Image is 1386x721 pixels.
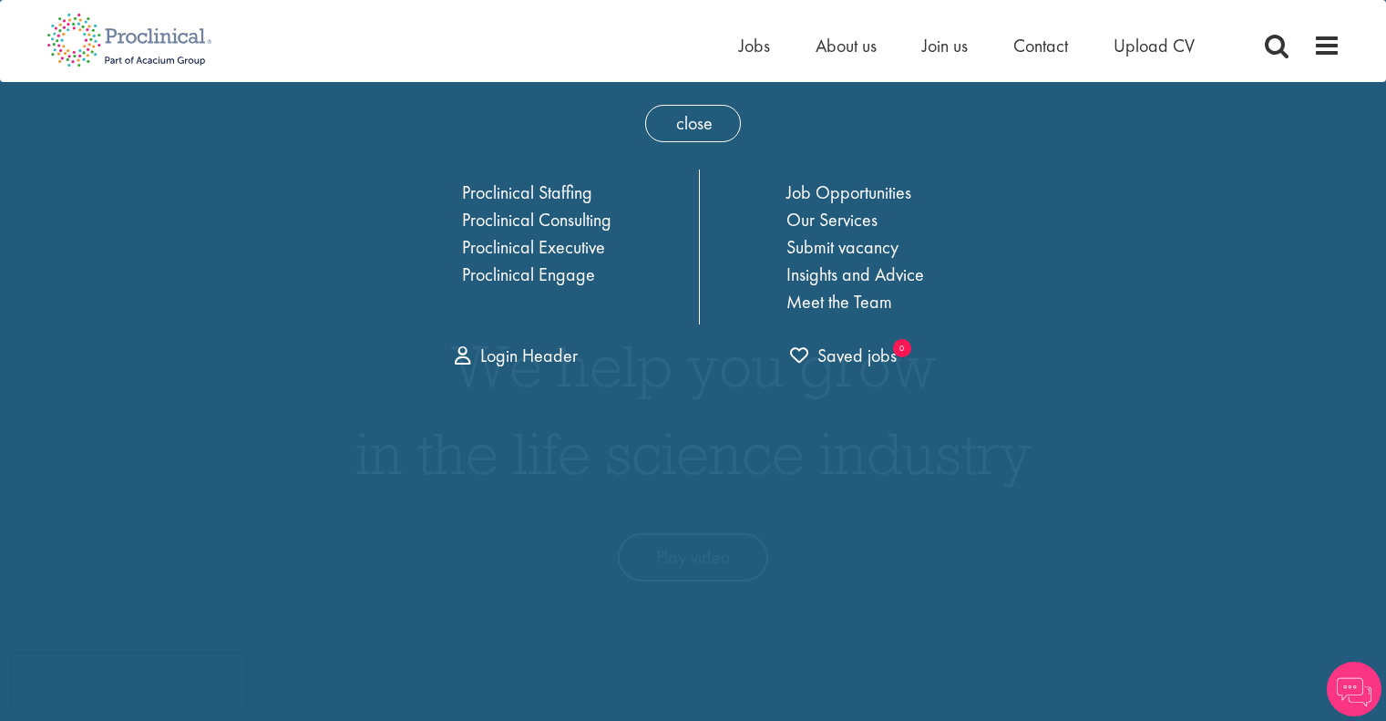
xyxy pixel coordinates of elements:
[922,34,968,57] a: Join us
[462,235,605,259] a: Proclinical Executive
[739,34,770,57] a: Jobs
[786,263,924,286] a: Insights and Advice
[786,208,878,232] a: Our Services
[786,180,911,204] a: Job Opportunities
[645,105,741,142] span: close
[790,344,897,367] span: Saved jobs
[786,290,892,314] a: Meet the Team
[462,208,611,232] a: Proclinical Consulting
[455,344,578,367] a: Login Header
[786,235,898,259] a: Submit vacancy
[1327,662,1381,716] img: Chatbot
[462,263,595,286] a: Proclinical Engage
[816,34,877,57] a: About us
[893,339,911,357] sub: 0
[1013,34,1068,57] a: Contact
[790,343,897,369] a: 0 jobs in shortlist
[1114,34,1195,57] a: Upload CV
[462,180,592,204] a: Proclinical Staffing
